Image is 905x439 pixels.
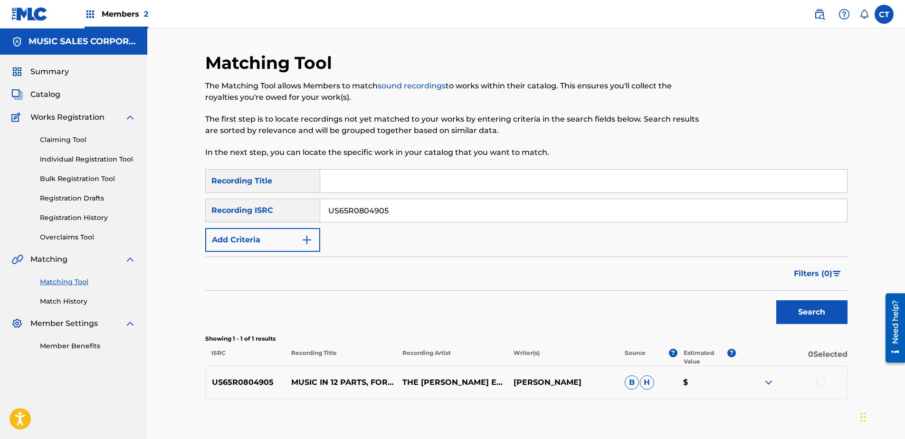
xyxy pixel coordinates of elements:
[833,271,841,277] img: filter
[736,349,847,366] p: 0 Selected
[396,349,507,366] p: Recording Artist
[40,174,136,184] a: Bulk Registration Tool
[285,377,396,388] p: MUSIC IN 12 PARTS, FOR CHAMBER ENSEMBLE - PART 5
[85,9,96,20] img: Top Rightsholders
[859,10,869,19] div: Notifications
[40,213,136,223] a: Registration History
[625,375,639,390] span: B
[40,296,136,306] a: Match History
[763,377,774,388] img: expand
[40,232,136,242] a: Overclaims Tool
[301,234,313,246] img: 9d2ae6d4665cec9f34b9.svg
[669,349,677,357] span: ?
[810,5,829,24] a: Public Search
[838,9,850,20] img: help
[102,9,148,19] span: Members
[30,112,105,123] span: Works Registration
[11,89,60,100] a: CatalogCatalog
[205,349,285,366] p: ISRC
[40,277,136,287] a: Matching Tool
[11,89,23,100] img: Catalog
[835,5,854,24] div: Help
[776,300,848,324] button: Search
[30,89,60,100] span: Catalog
[378,81,446,90] a: sound recordings
[11,318,23,329] img: Member Settings
[857,393,905,439] iframe: Chat Widget
[205,334,848,343] p: Showing 1 - 1 of 1 results
[507,377,619,388] p: [PERSON_NAME]
[684,349,727,366] p: Estimated Value
[625,349,646,366] p: Source
[11,112,24,123] img: Works Registration
[396,377,507,388] p: THE [PERSON_NAME] ENSEMBLE
[205,147,700,158] p: In the next step, you can locate the specific work in your catalog that you want to match.
[206,377,286,388] p: US65R0804905
[814,9,825,20] img: search
[144,10,148,19] span: 2
[29,36,136,47] h5: MUSIC SALES CORPORATION
[507,349,619,366] p: Writer(s)
[860,403,866,431] div: Drag
[205,114,700,136] p: The first step is to locate recordings not yet matched to your works by entering criteria in the ...
[11,36,23,48] img: Accounts
[30,66,69,77] span: Summary
[285,349,396,366] p: Recording Title
[677,377,736,388] p: $
[40,341,136,351] a: Member Benefits
[640,375,654,390] span: H
[11,254,23,265] img: Matching
[11,7,48,21] img: MLC Logo
[875,5,894,24] div: User Menu
[794,268,832,279] span: Filters ( 0 )
[30,318,98,329] span: Member Settings
[11,66,23,77] img: Summary
[727,349,736,357] span: ?
[205,169,848,329] form: Search Form
[40,193,136,203] a: Registration Drafts
[30,254,67,265] span: Matching
[205,52,337,74] h2: Matching Tool
[878,290,905,366] iframe: Resource Center
[205,228,320,252] button: Add Criteria
[40,135,136,145] a: Claiming Tool
[788,262,848,286] button: Filters (0)
[124,254,136,265] img: expand
[205,80,700,103] p: The Matching Tool allows Members to match to works within their catalog. This ensures you'll coll...
[11,66,69,77] a: SummarySummary
[124,112,136,123] img: expand
[124,318,136,329] img: expand
[40,154,136,164] a: Individual Registration Tool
